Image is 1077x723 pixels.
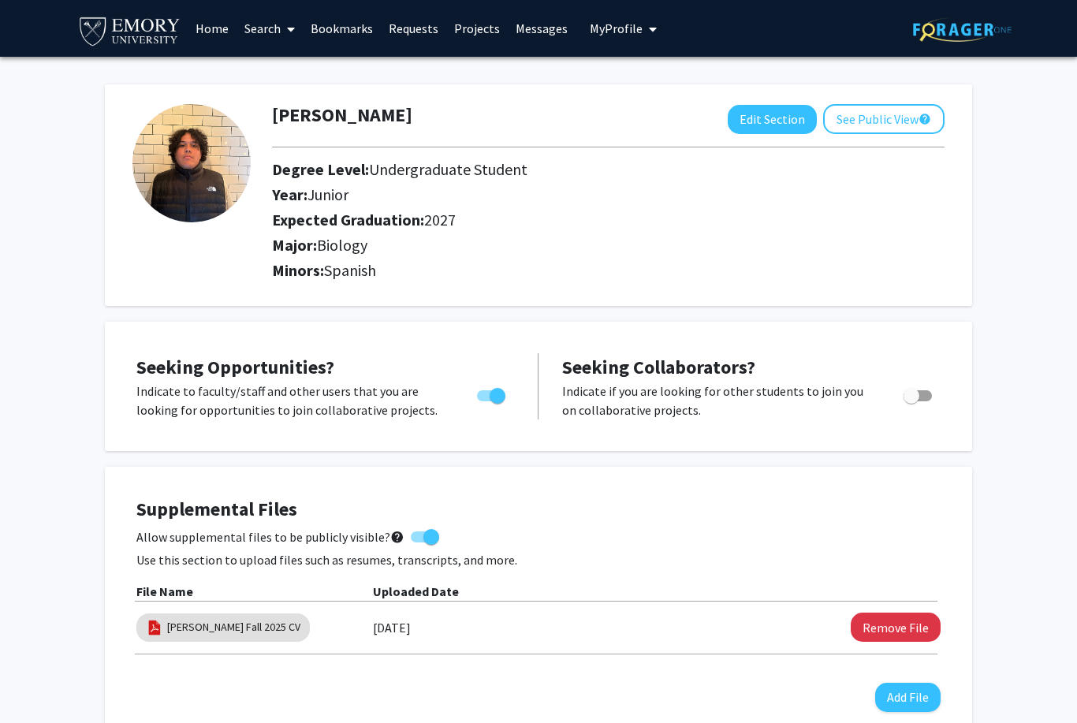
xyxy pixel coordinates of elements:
[913,17,1012,42] img: ForagerOne Logo
[508,1,576,56] a: Messages
[167,619,300,635] a: [PERSON_NAME] Fall 2025 CV
[136,550,941,569] p: Use this section to upload files such as resumes, transcripts, and more.
[369,159,527,179] span: Undergraduate Student
[851,613,941,642] button: Remove Gabriel Santiago Fall 2025 CV File
[446,1,508,56] a: Projects
[381,1,446,56] a: Requests
[272,185,835,204] h2: Year:
[136,498,941,521] h4: Supplemental Files
[77,13,182,48] img: Emory University Logo
[237,1,303,56] a: Search
[272,261,945,280] h2: Minors:
[136,583,193,599] b: File Name
[272,104,412,127] h1: [PERSON_NAME]
[272,160,835,179] h2: Degree Level:
[562,382,874,419] p: Indicate if you are looking for other students to join you on collaborative projects.
[136,382,447,419] p: Indicate to faculty/staff and other users that you are looking for opportunities to join collabor...
[303,1,381,56] a: Bookmarks
[136,355,334,379] span: Seeking Opportunities?
[390,527,404,546] mat-icon: help
[317,235,367,255] span: Biology
[728,105,817,134] button: Edit Section
[188,1,237,56] a: Home
[823,104,945,134] button: See Public View
[590,20,643,36] span: My Profile
[373,583,459,599] b: Uploaded Date
[471,382,514,405] div: Toggle
[373,614,411,641] label: [DATE]
[136,527,404,546] span: Allow supplemental files to be publicly visible?
[146,619,163,636] img: pdf_icon.png
[272,236,945,255] h2: Major:
[919,110,931,129] mat-icon: help
[875,683,941,712] button: Add File
[562,355,755,379] span: Seeking Collaborators?
[12,652,67,711] iframe: Chat
[897,382,941,405] div: Toggle
[324,260,376,280] span: Spanish
[424,210,456,229] span: 2027
[307,184,348,204] span: Junior
[132,104,251,222] img: Profile Picture
[272,211,835,229] h2: Expected Graduation:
